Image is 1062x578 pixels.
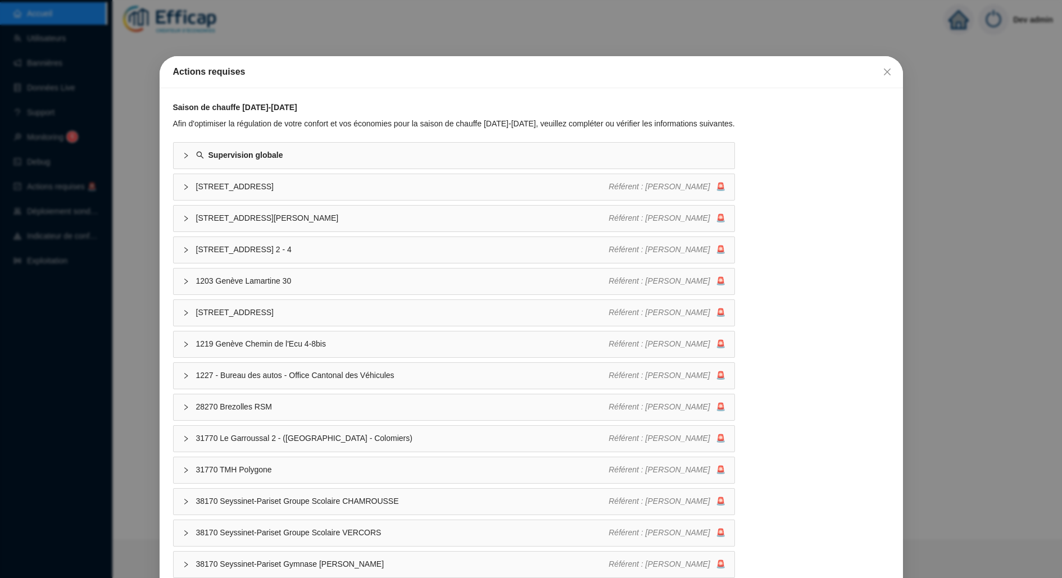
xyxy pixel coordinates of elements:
span: collapsed [183,435,189,442]
div: 🚨 [609,370,725,381]
span: collapsed [183,247,189,253]
div: 🚨 [609,433,725,444]
span: 28270 Brezolles RSM [196,401,609,413]
span: [STREET_ADDRESS] [196,181,609,193]
span: collapsed [183,561,189,568]
span: search [196,151,204,159]
div: 🚨 [609,558,725,570]
span: collapsed [183,278,189,285]
div: [STREET_ADDRESS]Référent : [PERSON_NAME]🚨 [174,174,734,200]
span: close [883,67,892,76]
div: 🚨 [609,338,725,350]
div: 31770 TMH PolygoneRéférent : [PERSON_NAME]🚨 [174,457,734,483]
div: 1227 - Bureau des autos - Office Cantonal des VéhiculesRéférent : [PERSON_NAME]🚨 [174,363,734,389]
span: [STREET_ADDRESS][PERSON_NAME] [196,212,609,224]
div: 38170 Seyssinet-Pariset Gymnase [PERSON_NAME]Référent : [PERSON_NAME]🚨 [174,552,734,577]
span: Référent : [PERSON_NAME] [609,497,710,506]
div: Supervision globale [174,143,734,169]
div: 🚨 [609,307,725,318]
span: [STREET_ADDRESS] 2 - 4 [196,244,609,256]
span: collapsed [183,215,189,222]
span: Référent : [PERSON_NAME] [609,276,710,285]
div: [STREET_ADDRESS][PERSON_NAME]Référent : [PERSON_NAME]🚨 [174,206,734,231]
span: Référent : [PERSON_NAME] [609,182,710,191]
span: Référent : [PERSON_NAME] [609,339,710,348]
div: 🚨 [609,212,725,224]
span: 31770 Le Garroussal 2 - ([GEOGRAPHIC_DATA] - Colomiers) [196,433,609,444]
span: Référent : [PERSON_NAME] [609,528,710,537]
div: 38170 Seyssinet-Pariset Groupe Scolaire VERCORSRéférent : [PERSON_NAME]🚨 [174,520,734,546]
span: Référent : [PERSON_NAME] [609,213,710,222]
span: 31770 TMH Polygone [196,464,609,476]
div: 1219 Genève Chemin de l'Ecu 4-8bisRéférent : [PERSON_NAME]🚨 [174,331,734,357]
span: collapsed [183,152,189,159]
span: collapsed [183,341,189,348]
div: 🚨 [609,275,725,287]
span: Référent : [PERSON_NAME] [609,434,710,443]
span: collapsed [183,310,189,316]
div: Actions requises [173,65,889,79]
div: 🚨 [609,527,725,539]
span: 1227 - Bureau des autos - Office Cantonal des Véhicules [196,370,609,381]
div: 38170 Seyssinet-Pariset Groupe Scolaire CHAMROUSSERéférent : [PERSON_NAME]🚨 [174,489,734,515]
span: collapsed [183,372,189,379]
div: 28270 Brezolles RSMRéférent : [PERSON_NAME]🚨 [174,394,734,420]
span: 1203 Genève Lamartine 30 [196,275,609,287]
strong: Supervision globale [208,151,283,160]
div: 31770 Le Garroussal 2 - ([GEOGRAPHIC_DATA] - Colomiers)Référent : [PERSON_NAME]🚨 [174,426,734,452]
span: collapsed [183,467,189,474]
div: 1203 Genève Lamartine 30Référent : [PERSON_NAME]🚨 [174,268,734,294]
div: Afin d'optimiser la régulation de votre confort et vos économies pour la saison de chauffe [DATE]... [173,118,735,130]
strong: Saison de chauffe [DATE]-[DATE] [173,103,297,112]
span: collapsed [183,530,189,536]
span: 1219 Genève Chemin de l'Ecu 4-8bis [196,338,609,350]
span: [STREET_ADDRESS] [196,307,609,318]
button: Close [878,63,896,81]
span: 38170 Seyssinet-Pariset Gymnase [PERSON_NAME] [196,558,609,570]
span: Référent : [PERSON_NAME] [609,465,710,474]
span: Référent : [PERSON_NAME] [609,371,710,380]
div: 🚨 [609,401,725,413]
div: [STREET_ADDRESS] 2 - 4Référent : [PERSON_NAME]🚨 [174,237,734,263]
div: 🚨 [609,244,725,256]
span: collapsed [183,498,189,505]
span: Fermer [878,67,896,76]
div: 🚨 [609,464,725,476]
span: 38170 Seyssinet-Pariset Groupe Scolaire CHAMROUSSE [196,495,609,507]
div: [STREET_ADDRESS]Référent : [PERSON_NAME]🚨 [174,300,734,326]
div: 🚨 [609,181,725,193]
span: Référent : [PERSON_NAME] [609,559,710,568]
span: 38170 Seyssinet-Pariset Groupe Scolaire VERCORS [196,527,609,539]
span: collapsed [183,184,189,190]
span: Référent : [PERSON_NAME] [609,308,710,317]
span: Référent : [PERSON_NAME] [609,402,710,411]
span: Référent : [PERSON_NAME] [609,245,710,254]
div: 🚨 [609,495,725,507]
span: collapsed [183,404,189,411]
